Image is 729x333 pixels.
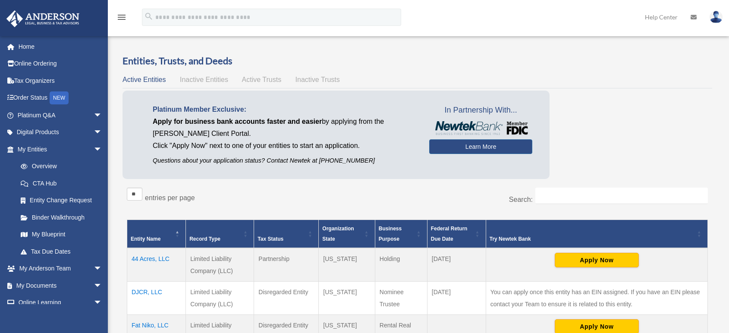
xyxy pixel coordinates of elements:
[180,76,228,83] span: Inactive Entities
[12,192,111,209] a: Entity Change Request
[427,248,486,282] td: [DATE]
[144,12,154,21] i: search
[242,76,282,83] span: Active Trusts
[431,226,468,242] span: Federal Return Due Date
[12,209,111,226] a: Binder Walkthrough
[123,54,712,68] h3: Entities, Trusts, and Deeds
[94,294,111,312] span: arrow_drop_down
[427,281,486,314] td: [DATE]
[486,220,707,248] th: Try Newtek Bank : Activate to sort
[379,226,402,242] span: Business Purpose
[94,141,111,158] span: arrow_drop_down
[319,248,375,282] td: [US_STATE]
[6,260,115,277] a: My Anderson Teamarrow_drop_down
[12,243,111,260] a: Tax Due Dates
[375,248,427,282] td: Holding
[375,281,427,314] td: Nominee Trustee
[153,155,416,166] p: Questions about your application status? Contact Newtek at [PHONE_NUMBER]
[12,158,107,175] a: Overview
[6,38,115,55] a: Home
[427,220,486,248] th: Federal Return Due Date: Activate to sort
[509,196,533,203] label: Search:
[131,236,160,242] span: Entity Name
[50,91,69,104] div: NEW
[127,281,186,314] td: DJCR, LLC
[127,220,186,248] th: Entity Name: Activate to invert sorting
[490,234,694,244] div: Try Newtek Bank
[6,55,115,72] a: Online Ordering
[153,118,322,125] span: Apply for business bank accounts faster and easier
[254,248,319,282] td: Partnership
[319,220,375,248] th: Organization State: Activate to sort
[94,260,111,278] span: arrow_drop_down
[486,281,707,314] td: You can apply once this entity has an EIN assigned. If you have an EIN please contact your Team t...
[254,220,319,248] th: Tax Status: Activate to sort
[429,104,532,117] span: In Partnership With...
[6,141,111,158] a: My Entitiesarrow_drop_down
[555,253,639,267] button: Apply Now
[322,226,354,242] span: Organization State
[258,236,283,242] span: Tax Status
[434,121,528,135] img: NewtekBankLogoSM.png
[186,220,254,248] th: Record Type: Activate to sort
[153,116,416,140] p: by applying from the [PERSON_NAME] Client Portal.
[12,175,111,192] a: CTA Hub
[319,281,375,314] td: [US_STATE]
[94,107,111,124] span: arrow_drop_down
[4,10,82,27] img: Anderson Advisors Platinum Portal
[254,281,319,314] td: Disregarded Entity
[6,89,115,107] a: Order StatusNEW
[375,220,427,248] th: Business Purpose: Activate to sort
[6,277,115,294] a: My Documentsarrow_drop_down
[710,11,723,23] img: User Pic
[429,139,532,154] a: Learn More
[6,294,115,311] a: Online Learningarrow_drop_down
[153,104,416,116] p: Platinum Member Exclusive:
[6,124,115,141] a: Digital Productsarrow_drop_down
[153,140,416,152] p: Click "Apply Now" next to one of your entities to start an application.
[186,248,254,282] td: Limited Liability Company (LLC)
[12,226,111,243] a: My Blueprint
[94,124,111,141] span: arrow_drop_down
[6,72,115,89] a: Tax Organizers
[116,15,127,22] a: menu
[123,76,166,83] span: Active Entities
[295,76,340,83] span: Inactive Trusts
[94,277,111,295] span: arrow_drop_down
[189,236,220,242] span: Record Type
[145,194,195,201] label: entries per page
[186,281,254,314] td: Limited Liability Company (LLC)
[6,107,115,124] a: Platinum Q&Aarrow_drop_down
[116,12,127,22] i: menu
[127,248,186,282] td: 44 Acres, LLC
